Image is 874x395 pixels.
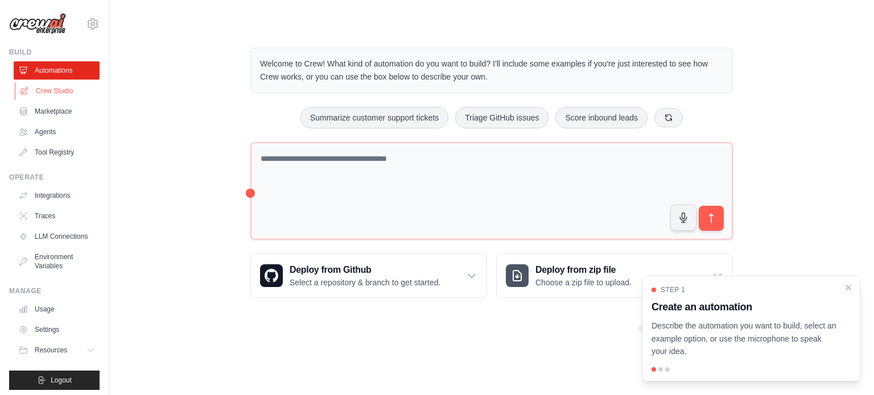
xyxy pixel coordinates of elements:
a: Environment Variables [14,248,100,275]
a: Marketplace [14,102,100,120]
span: Step 1 [661,285,685,294]
p: Select a repository & branch to get started. [290,277,440,288]
img: Logo [9,13,66,35]
iframe: Chat Widget [817,340,874,395]
button: Triage GitHub issues [455,107,549,128]
p: Choose a zip file to upload. [535,277,632,288]
a: Usage [14,300,100,318]
div: Operate [9,173,100,182]
p: Welcome to Crew! What kind of automation do you want to build? I'll include some examples if you'... [260,57,723,84]
button: Summarize customer support tickets [300,107,448,128]
a: Settings [14,321,100,339]
span: Resources [35,346,67,355]
div: Build [9,48,100,57]
a: Integrations [14,186,100,205]
button: Close walkthrough [844,283,853,292]
div: Manage [9,286,100,296]
a: Traces [14,207,100,225]
h3: Deploy from zip file [535,263,632,277]
button: Score inbound leads [555,107,648,128]
a: Crew Studio [15,82,101,100]
p: Describe the automation you want to build, select an example option, or use the microphone to spe... [652,319,837,358]
button: Logout [9,371,100,390]
a: Agents [14,123,100,141]
h3: Create an automation [652,299,837,315]
a: Tool Registry [14,143,100,161]
h3: Deploy from Github [290,263,440,277]
div: Widget de chat [817,340,874,395]
a: Automations [14,61,100,80]
a: LLM Connections [14,227,100,246]
span: Logout [51,376,72,385]
button: Resources [14,341,100,359]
